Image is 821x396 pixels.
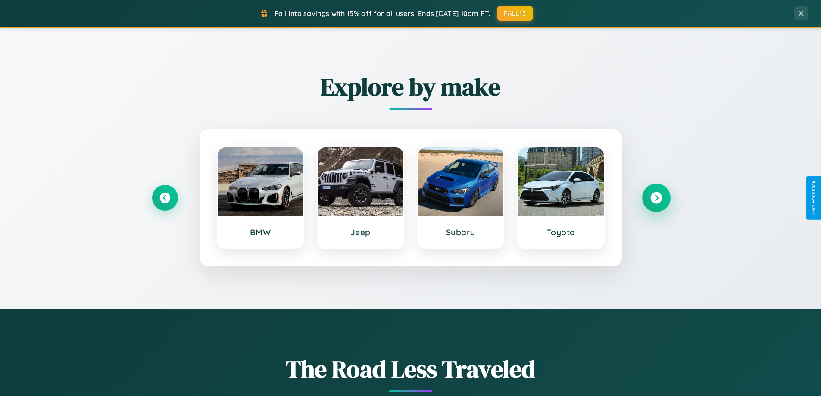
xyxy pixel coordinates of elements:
[226,227,295,237] h3: BMW
[527,227,595,237] h3: Toyota
[811,181,817,215] div: Give Feedback
[152,70,669,103] h2: Explore by make
[497,6,533,21] button: FALL15
[152,352,669,386] h1: The Road Less Traveled
[275,9,490,18] span: Fall into savings with 15% off for all users! Ends [DATE] 10am PT.
[326,227,395,237] h3: Jeep
[427,227,495,237] h3: Subaru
